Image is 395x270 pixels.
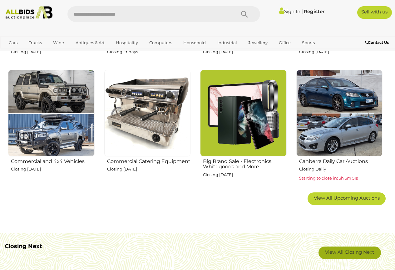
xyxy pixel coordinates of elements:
a: Household [179,38,210,48]
h2: Canberra Daily Car Auctions [299,157,383,164]
a: Contact Us [365,39,390,46]
a: Sell with us [357,6,392,19]
a: Hospitality [112,38,142,48]
a: View All Closing Next [318,247,381,259]
a: Commercial Catering Equipment Closing [DATE] [104,69,191,188]
a: Register [304,8,324,14]
b: Contact Us [365,40,389,45]
a: Office [275,38,295,48]
a: Trucks [25,38,46,48]
p: Closing Daily [299,166,383,173]
a: Antiques & Art [72,38,109,48]
span: View All Upcoming Auctions [314,195,380,201]
h2: Commercial and 4x4 Vehicles [11,157,95,164]
img: Commercial Catering Equipment [104,70,191,156]
p: Closing Fridays [107,48,191,55]
a: Sign In [279,8,300,14]
a: Canberra Daily Car Auctions Closing Daily Starting to close in: 3h 5m 51s [296,69,383,188]
a: View All Upcoming Auctions [308,192,386,205]
span: Starting to close in: 3h 5m 51s [299,176,358,181]
p: Closing [DATE] [11,48,95,55]
p: Closing [DATE] [299,48,383,55]
button: Search [229,6,260,22]
img: Commercial and 4x4 Vehicles [8,70,95,156]
a: Cars [5,38,22,48]
a: Commercial and 4x4 Vehicles Closing [DATE] [8,69,95,188]
p: Closing [DATE] [203,48,287,55]
span: | [301,8,303,15]
b: Closing Next [5,243,42,250]
a: Jewellery [244,38,272,48]
p: Closing [DATE] [203,171,287,178]
a: Wine [49,38,68,48]
a: Computers [145,38,176,48]
h2: Commercial Catering Equipment [107,157,191,164]
a: [GEOGRAPHIC_DATA] [5,48,57,58]
a: Big Brand Sale - Electronics, Whitegoods and More Closing [DATE] [200,69,287,188]
p: Closing [DATE] [107,166,191,173]
img: Big Brand Sale - Electronics, Whitegoods and More [200,70,287,156]
img: Allbids.com.au [3,6,55,19]
h2: Big Brand Sale - Electronics, Whitegoods and More [203,157,287,170]
a: Industrial [213,38,241,48]
img: Canberra Daily Car Auctions [296,70,383,156]
p: Closing [DATE] [11,166,95,173]
a: Sports [298,38,319,48]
